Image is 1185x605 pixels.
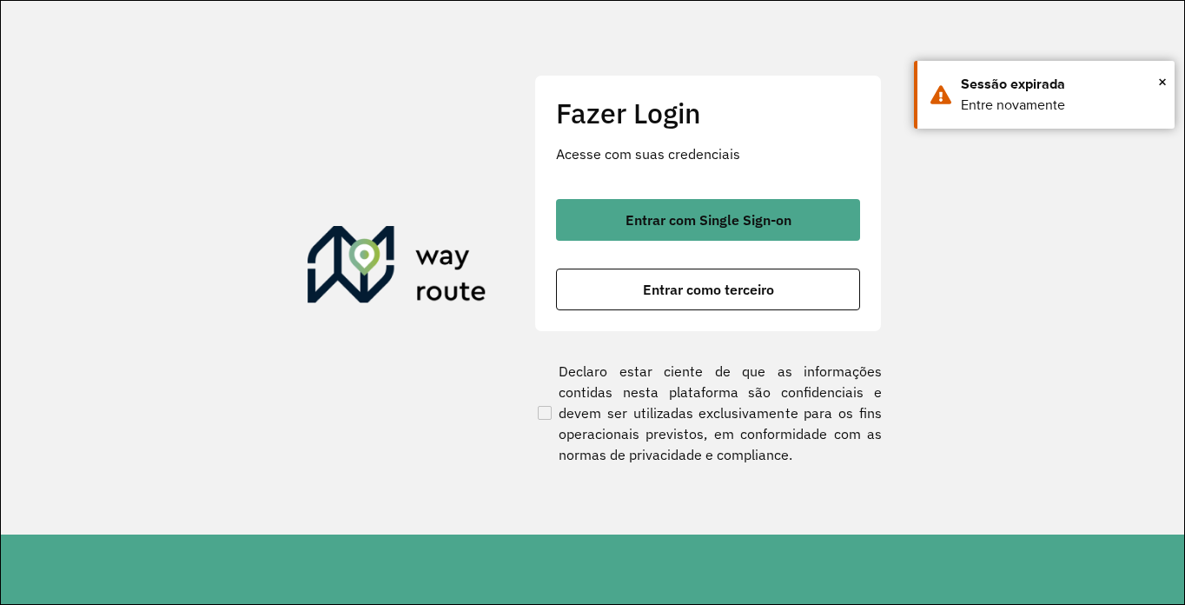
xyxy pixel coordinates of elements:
[1158,69,1167,95] span: ×
[556,199,860,241] button: button
[556,96,860,130] h2: Fazer Login
[308,226,487,309] img: Roteirizador AmbevTech
[534,361,882,465] label: Declaro estar ciente de que as informações contidas nesta plataforma são confidenciais e devem se...
[643,283,774,296] span: Entrar como terceiro
[1158,69,1167,95] button: Close
[556,143,860,164] p: Acesse com suas credenciais
[961,74,1162,95] div: Sessão expirada
[556,269,860,310] button: button
[961,95,1162,116] div: Entre novamente
[626,213,791,227] span: Entrar com Single Sign-on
